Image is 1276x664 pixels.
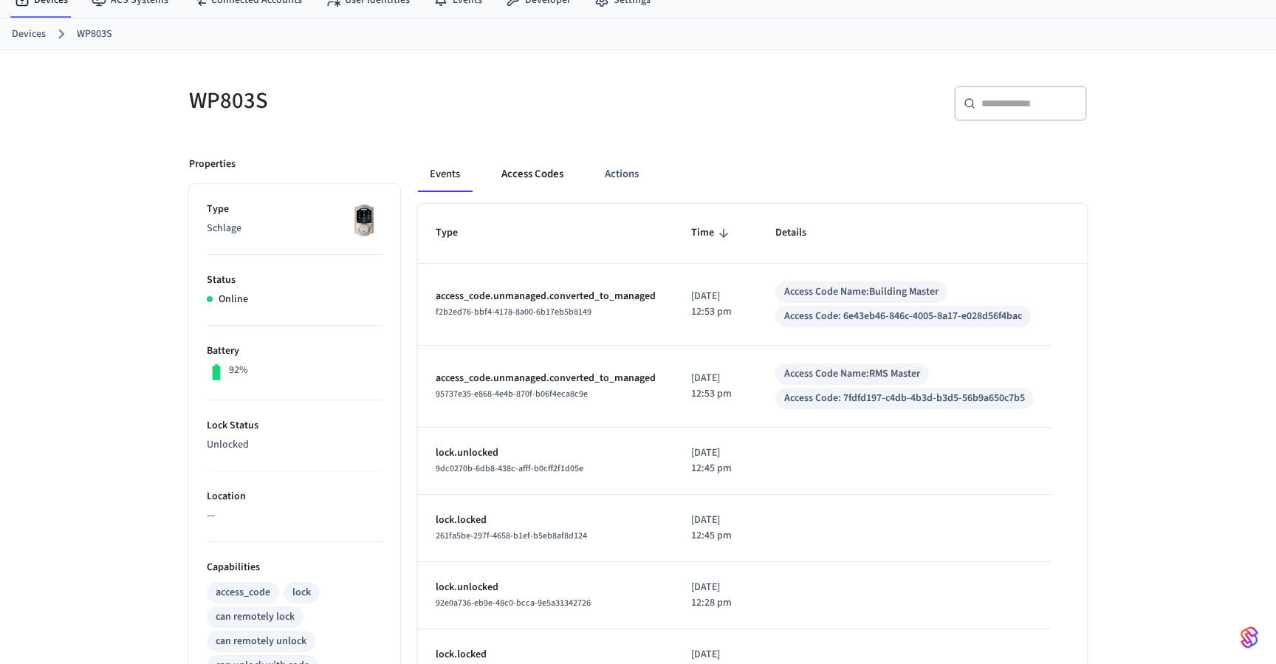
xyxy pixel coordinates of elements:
[784,366,920,382] div: Access Code Name: RMS Master
[1241,626,1258,649] img: SeamLogoGradient.69752ec5.svg
[216,634,306,649] div: can remotely unlock
[436,388,588,400] span: 95737e35-e868-4e4b-870f-b06f4eca8c9e
[77,27,112,42] a: WP803S
[784,309,1022,324] div: Access Code: 6e43eb46-846c-4005-8a17-e028d56f4bac
[436,371,656,386] p: access_code.unmanaged.converted_to_managed
[189,157,236,172] p: Properties
[207,343,383,359] p: Battery
[784,284,939,300] div: Access Code Name: Building Master
[292,585,311,600] div: lock
[691,289,740,320] p: [DATE] 12:53 pm
[436,647,656,663] p: lock.locked
[207,489,383,504] p: Location
[418,157,472,192] button: Events
[207,202,383,217] p: Type
[436,289,656,304] p: access_code.unmanaged.converted_to_managed
[490,157,575,192] button: Access Codes
[189,86,629,116] h5: WP803S
[436,513,656,528] p: lock.locked
[691,222,733,244] span: Time
[436,306,591,318] span: f2b2ed76-bbf4-4178-8a00-6b17eb5b8149
[207,273,383,288] p: Status
[207,418,383,434] p: Lock Status
[691,513,740,544] p: [DATE] 12:45 pm
[436,580,656,595] p: lock.unlocked
[216,585,270,600] div: access_code
[691,580,740,611] p: [DATE] 12:28 pm
[691,371,740,402] p: [DATE] 12:53 pm
[207,508,383,524] p: —
[346,202,383,239] img: Schlage Sense Smart Deadbolt with Camelot Trim, Front
[12,27,46,42] a: Devices
[691,445,740,476] p: [DATE] 12:45 pm
[207,437,383,453] p: Unlocked
[593,157,651,192] button: Actions
[436,462,583,475] span: 9dc0270b-6db8-438c-afff-b0cff2f1d05e
[207,560,383,575] p: Capabilities
[219,292,248,307] p: Online
[436,222,477,244] span: Type
[229,363,248,378] p: 92%
[207,221,383,236] p: Schlage
[784,391,1025,406] div: Access Code: 7fdfd197-c4db-4b3d-b3d5-56b9a650c7b5
[436,530,587,542] span: 261fa5be-297f-4658-b1ef-b5eb8af8d124
[216,609,295,625] div: can remotely lock
[775,222,826,244] span: Details
[418,157,1087,192] div: ant example
[436,597,591,609] span: 92e0a736-eb9e-48c0-bcca-9e5a31342726
[436,445,656,461] p: lock.unlocked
